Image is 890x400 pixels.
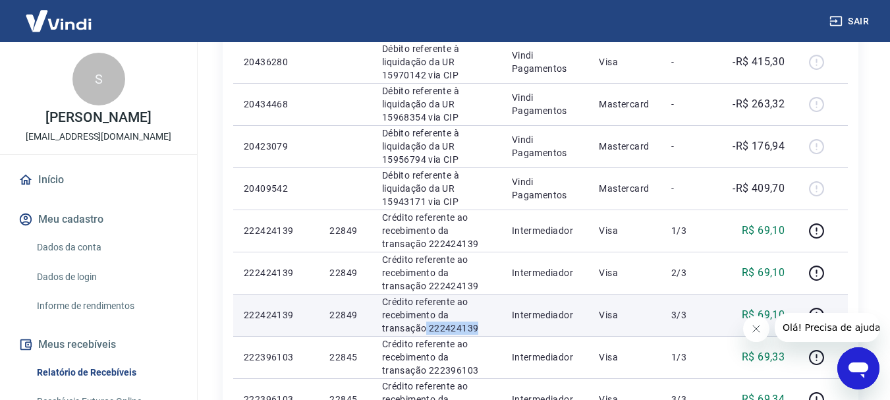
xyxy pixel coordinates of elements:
[512,224,578,237] p: Intermediador
[599,308,650,322] p: Visa
[512,351,578,364] p: Intermediador
[329,224,360,237] p: 22849
[382,211,491,250] p: Crédito referente ao recebimento da transação 222424139
[244,98,308,111] p: 20434468
[244,140,308,153] p: 20423079
[742,265,785,281] p: R$ 69,10
[16,165,181,194] a: Início
[45,111,151,125] p: [PERSON_NAME]
[599,98,650,111] p: Mastercard
[671,351,710,364] p: 1/3
[733,96,785,112] p: -R$ 263,32
[329,351,360,364] p: 22845
[599,224,650,237] p: Visa
[382,337,491,377] p: Crédito referente ao recebimento da transação 222396103
[16,330,181,359] button: Meus recebíveis
[733,181,785,196] p: -R$ 409,70
[32,359,181,386] a: Relatório de Recebíveis
[8,9,111,20] span: Olá! Precisa de ajuda?
[382,127,491,166] p: Débito referente à liquidação da UR 15956794 via CIP
[671,308,710,322] p: 3/3
[671,98,710,111] p: -
[512,91,578,117] p: Vindi Pagamentos
[32,234,181,261] a: Dados da conta
[827,9,874,34] button: Sair
[26,130,171,144] p: [EMAIL_ADDRESS][DOMAIN_NAME]
[671,224,710,237] p: 1/3
[512,308,578,322] p: Intermediador
[775,313,879,342] iframe: Mensagem da empresa
[671,140,710,153] p: -
[244,182,308,195] p: 20409542
[599,266,650,279] p: Visa
[329,266,360,279] p: 22849
[382,42,491,82] p: Débito referente à liquidação da UR 15970142 via CIP
[733,138,785,154] p: -R$ 176,94
[837,347,879,389] iframe: Botão para abrir a janela de mensagens
[599,55,650,69] p: Visa
[599,140,650,153] p: Mastercard
[512,133,578,159] p: Vindi Pagamentos
[382,295,491,335] p: Crédito referente ao recebimento da transação 222424139
[512,175,578,202] p: Vindi Pagamentos
[244,308,308,322] p: 222424139
[32,264,181,291] a: Dados de login
[329,308,360,322] p: 22849
[382,84,491,124] p: Débito referente à liquidação da UR 15968354 via CIP
[382,169,491,208] p: Débito referente à liquidação da UR 15943171 via CIP
[742,223,785,239] p: R$ 69,10
[671,55,710,69] p: -
[512,266,578,279] p: Intermediador
[743,316,769,342] iframe: Fechar mensagem
[16,1,101,41] img: Vindi
[382,253,491,293] p: Crédito referente ao recebimento da transação 222424139
[244,224,308,237] p: 222424139
[671,182,710,195] p: -
[244,351,308,364] p: 222396103
[599,351,650,364] p: Visa
[599,182,650,195] p: Mastercard
[244,55,308,69] p: 20436280
[733,54,785,70] p: -R$ 415,30
[671,266,710,279] p: 2/3
[742,307,785,323] p: R$ 69,10
[16,205,181,234] button: Meu cadastro
[72,53,125,105] div: S
[512,49,578,75] p: Vindi Pagamentos
[742,349,785,365] p: R$ 69,33
[32,293,181,320] a: Informe de rendimentos
[244,266,308,279] p: 222424139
